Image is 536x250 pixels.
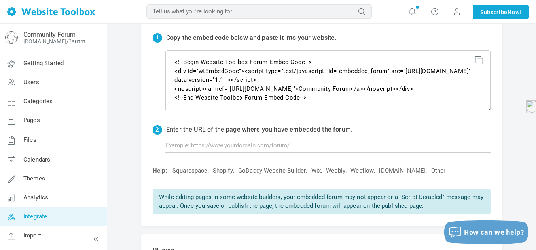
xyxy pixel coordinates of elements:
[23,60,64,67] span: Getting Started
[23,175,45,182] span: Themes
[350,167,374,175] a: Webflow
[213,167,233,175] a: Shopify
[473,5,529,19] a: SubscribeNow!
[165,138,491,153] input: Example: https://www.yourdomain.com/forum/
[146,4,372,19] input: Tell us what you're looking for
[379,167,426,175] a: [DOMAIN_NAME]
[166,125,352,135] p: Enter the URL of the page where you have embedded the forum.
[508,8,521,17] span: Now!
[464,228,524,237] span: How can we help?
[23,232,41,239] span: Import
[23,117,40,124] span: Pages
[444,220,528,244] button: How can we help?
[326,167,345,175] a: Weebly
[23,98,53,105] span: Categories
[23,156,50,163] span: Calendars
[23,31,76,38] a: Community Forum
[238,167,306,175] a: GoDaddy Website Builder
[172,167,208,175] a: Squarespace
[166,34,337,43] p: Copy the embed code below and paste it into your website.
[165,50,491,111] textarea: <!--Begin Website Toolbox Forum Embed Code--> <div id="wtEmbedCode"><script type="text/javascript...
[23,213,47,220] span: Integrate
[149,167,491,175] div: , , , , , , ,
[153,167,167,174] span: Help:
[431,167,446,175] a: Other
[311,167,321,175] a: Wix
[153,125,162,135] span: 2
[23,38,92,45] a: [DOMAIN_NAME]/?authtoken=68141554cb4afc4e7217a1a9ed133ea1&rememberMe=1
[153,189,491,214] p: While editing pages in some website builders, your embedded forum may not appear or a "Script Dis...
[23,136,36,143] span: Files
[153,33,162,43] span: 1
[23,79,39,86] span: Users
[23,194,48,201] span: Analytics
[5,31,18,44] img: globe-icon.png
